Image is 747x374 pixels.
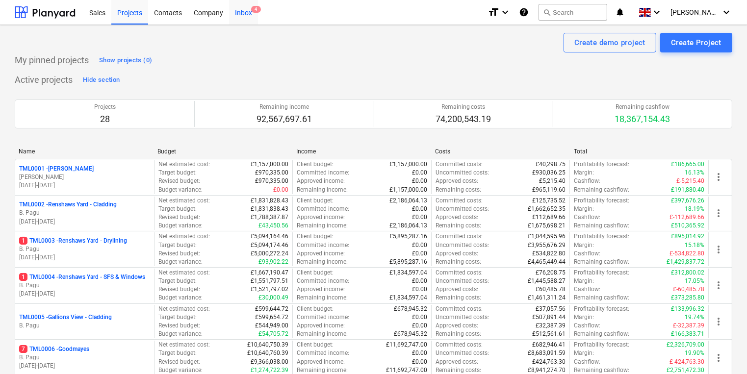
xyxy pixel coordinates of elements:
[436,330,481,338] p: Remaining costs :
[19,253,150,262] p: [DATE] - [DATE]
[528,294,566,302] p: £1,461,311.24
[528,241,566,249] p: £3,955,676.29
[412,277,427,285] p: £0.00
[532,213,566,222] p: £112,689.66
[389,232,427,241] p: £5,895,287.16
[158,358,200,366] p: Revised budget :
[412,358,427,366] p: £0.00
[19,345,150,370] div: 7TML0006 -GoodmayesB. Pagu[DATE]-[DATE]
[297,322,345,330] p: Approved income :
[94,103,116,111] p: Projects
[158,294,203,302] p: Budget variance :
[574,197,629,205] p: Profitability forecast :
[297,205,349,213] p: Committed income :
[436,322,478,330] p: Approved costs :
[297,258,348,266] p: Remaining income :
[528,232,566,241] p: £1,044,595.96
[685,277,704,285] p: 17.05%
[19,165,150,190] div: TML0001 -[PERSON_NAME][PERSON_NAME][DATE]-[DATE]
[615,6,625,18] i: notifications
[412,249,427,258] p: £0.00
[519,6,529,18] i: Knowledge base
[19,173,150,181] p: [PERSON_NAME]
[685,349,704,357] p: 19.90%
[19,313,112,322] p: TML0005 - Gallions View - Cladding
[671,222,704,230] p: £510,365.92
[389,160,427,169] p: £1,157,000.00
[698,327,747,374] div: Chat Widget
[19,200,150,225] div: TML0002 -Renshaws Yard - CladdingB. Pagu[DATE]-[DATE]
[297,186,348,194] p: Remaining income :
[158,313,197,322] p: Target budget :
[158,205,197,213] p: Target budget :
[389,197,427,205] p: £2,186,064.13
[297,160,334,169] p: Client budget :
[297,294,348,302] p: Remaining income :
[536,285,566,294] p: £60,485.78
[673,285,704,294] p: £-60,485.78
[532,330,566,338] p: £512,561.61
[389,222,427,230] p: £2,186,064.13
[80,72,122,88] button: Hide section
[713,316,724,327] span: more_vert
[158,285,200,294] p: Revised budget :
[436,103,491,111] p: Remaining costs
[536,305,566,313] p: £37,057.56
[19,245,150,253] p: B. Pagu
[499,6,511,18] i: keyboard_arrow_down
[412,205,427,213] p: £0.00
[255,305,288,313] p: £599,644.72
[574,305,629,313] p: Profitability forecast :
[251,6,261,13] span: 4
[389,186,427,194] p: £1,157,000.00
[19,209,150,217] p: B. Pagu
[713,171,724,183] span: more_vert
[94,113,116,125] p: 28
[19,345,89,353] p: TML0006 - Goodmayes
[158,186,203,194] p: Budget variance :
[721,6,732,18] i: keyboard_arrow_down
[19,345,27,353] span: 7
[685,205,704,213] p: 18.19%
[670,213,704,222] p: £-112,689.66
[386,341,427,349] p: £11,692,747.00
[297,269,334,277] p: Client budget :
[436,186,481,194] p: Remaining costs :
[412,241,427,249] p: £0.00
[436,349,489,357] p: Uncommitted costs :
[297,222,348,230] p: Remaining income :
[615,103,670,111] p: Remaining cashflow
[255,177,288,185] p: £970,335.00
[436,277,489,285] p: Uncommitted costs :
[251,213,288,222] p: £1,788,387.87
[539,4,607,21] button: Search
[574,241,594,249] p: Margin :
[574,358,600,366] p: Cashflow :
[273,186,288,194] p: £0.00
[574,269,629,277] p: Profitability forecast :
[158,277,197,285] p: Target budget :
[15,74,73,86] p: Active projects
[671,269,704,277] p: £312,800.02
[19,165,94,173] p: TML0001 - [PERSON_NAME]
[297,285,345,294] p: Approved income :
[251,241,288,249] p: £5,094,174.46
[574,177,600,185] p: Cashflow :
[19,273,27,281] span: 1
[673,322,704,330] p: £-32,387.39
[436,222,481,230] p: Remaining costs :
[676,177,704,185] p: £-5,215.40
[528,222,566,230] p: £1,675,698.21
[670,358,704,366] p: £-424,763.30
[297,213,345,222] p: Approved income :
[574,285,600,294] p: Cashflow :
[539,177,566,185] p: £5,215.40
[685,241,704,249] p: 15.18%
[660,33,732,52] button: Create Project
[251,269,288,277] p: £1,667,190.47
[19,322,150,330] p: B. Pagu
[436,197,483,205] p: Committed costs :
[536,269,566,277] p: £76,208.75
[536,322,566,330] p: £32,387.39
[532,341,566,349] p: £682,946.41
